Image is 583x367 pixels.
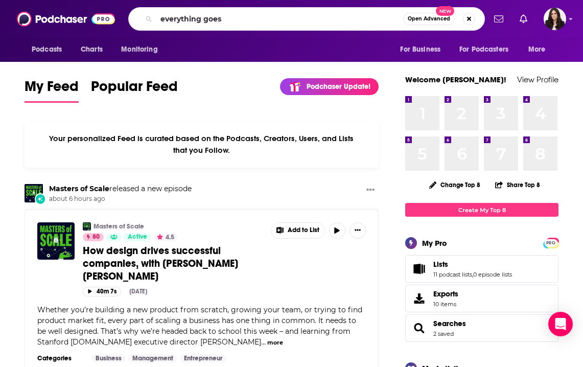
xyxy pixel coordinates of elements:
span: about 6 hours ago [49,195,192,203]
span: Exports [433,289,458,299]
a: Show notifications dropdown [516,10,531,28]
span: Exports [409,291,429,306]
a: PRO [545,239,557,246]
button: open menu [114,40,171,59]
div: My Pro [422,238,447,248]
button: open menu [453,40,523,59]
button: Show More Button [271,223,324,238]
button: open menu [393,40,453,59]
span: 80 [92,232,100,242]
span: For Business [400,42,440,57]
img: User Profile [544,8,566,30]
a: My Feed [25,78,79,103]
a: View Profile [517,75,558,84]
p: Podchaser Update! [307,82,370,91]
a: Masters of Scale [49,184,109,193]
button: 4.5 [154,233,177,241]
a: Business [91,354,126,362]
img: Podchaser - Follow, Share and Rate Podcasts [17,9,115,29]
a: Exports [405,285,558,312]
button: Show More Button [349,222,366,239]
a: Show notifications dropdown [490,10,507,28]
span: Lists [433,260,448,269]
a: Create My Top 8 [405,203,558,217]
span: For Podcasters [459,42,508,57]
button: Share Top 8 [495,175,541,195]
a: 0 episode lists [473,271,512,278]
span: More [528,42,546,57]
button: Show profile menu [544,8,566,30]
a: Charts [74,40,109,59]
span: , [472,271,473,278]
span: 10 items [433,301,458,308]
button: Change Top 8 [423,178,486,191]
a: Searches [409,321,429,335]
span: Popular Feed [91,78,178,101]
button: open menu [521,40,558,59]
a: Lists [409,262,429,276]
div: Open Intercom Messenger [548,312,573,336]
a: Searches [433,319,466,328]
button: 40m 7s [83,287,121,296]
span: Logged in as RebeccaShapiro [544,8,566,30]
div: Search podcasts, credits, & more... [128,7,485,31]
a: Management [128,354,177,362]
img: Masters of Scale [25,184,43,202]
span: Lists [405,255,558,283]
a: 11 podcast lists [433,271,472,278]
h3: Categories [37,354,83,362]
span: Open Advanced [408,16,450,21]
a: Welcome [PERSON_NAME]! [405,75,506,84]
div: New Episode [35,193,46,204]
span: Active [128,232,147,242]
button: Show More Button [362,184,379,197]
input: Search podcasts, credits, & more... [156,11,403,27]
a: Popular Feed [91,78,178,103]
span: ... [261,337,266,347]
a: 80 [83,233,104,241]
img: How design drives successful companies, with Sarah Stein Greenberg [37,222,75,260]
h3: released a new episode [49,184,192,194]
span: New [436,6,454,16]
button: more [267,338,283,347]
span: Whether you’re building a new product from scratch, growing your team, or trying to find product ... [37,305,362,347]
span: My Feed [25,78,79,101]
span: How design drives successful companies, with [PERSON_NAME] [PERSON_NAME] [83,244,238,283]
span: PRO [545,239,557,247]
div: [DATE] [129,288,147,295]
a: Lists [433,260,512,269]
span: Searches [405,314,558,342]
a: 2 saved [433,330,454,337]
button: open menu [25,40,75,59]
button: Open AdvancedNew [403,13,455,25]
span: Monitoring [121,42,157,57]
span: Podcasts [32,42,62,57]
a: Active [124,233,151,241]
span: Add to List [288,226,319,234]
a: How design drives successful companies, with [PERSON_NAME] [PERSON_NAME] [83,244,264,283]
a: Masters of Scale [94,222,144,231]
div: Your personalized Feed is curated based on the Podcasts, Creators, Users, and Lists that you Follow. [25,121,379,168]
img: Masters of Scale [83,222,91,231]
span: Charts [81,42,103,57]
a: Entrepreneur [180,354,226,362]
